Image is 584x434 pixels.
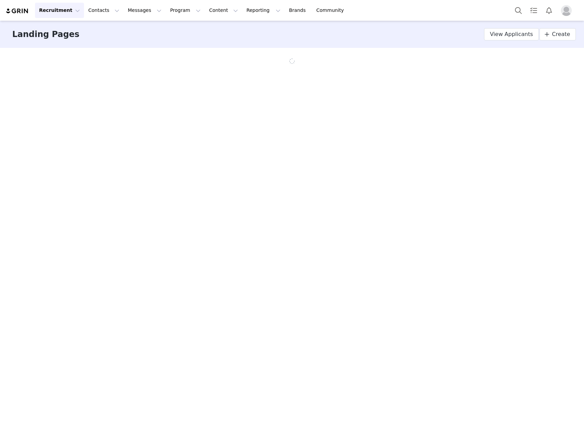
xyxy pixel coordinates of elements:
button: Content [205,3,242,18]
span: Create [552,30,570,38]
button: Reporting [242,3,285,18]
h3: Landing Pages [12,28,79,40]
button: Recruitment [35,3,84,18]
button: Profile [557,5,579,16]
a: Create [539,28,576,40]
button: Notifications [542,3,556,18]
a: Brands [285,3,312,18]
img: placeholder-profile.jpg [561,5,572,16]
a: View Applicants [484,28,539,40]
button: Program [166,3,205,18]
img: grin logo [5,8,29,14]
a: Tasks [526,3,541,18]
button: Search [511,3,526,18]
button: Contacts [84,3,123,18]
a: Community [312,3,351,18]
button: Messages [124,3,166,18]
span: View Applicants [490,30,533,38]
